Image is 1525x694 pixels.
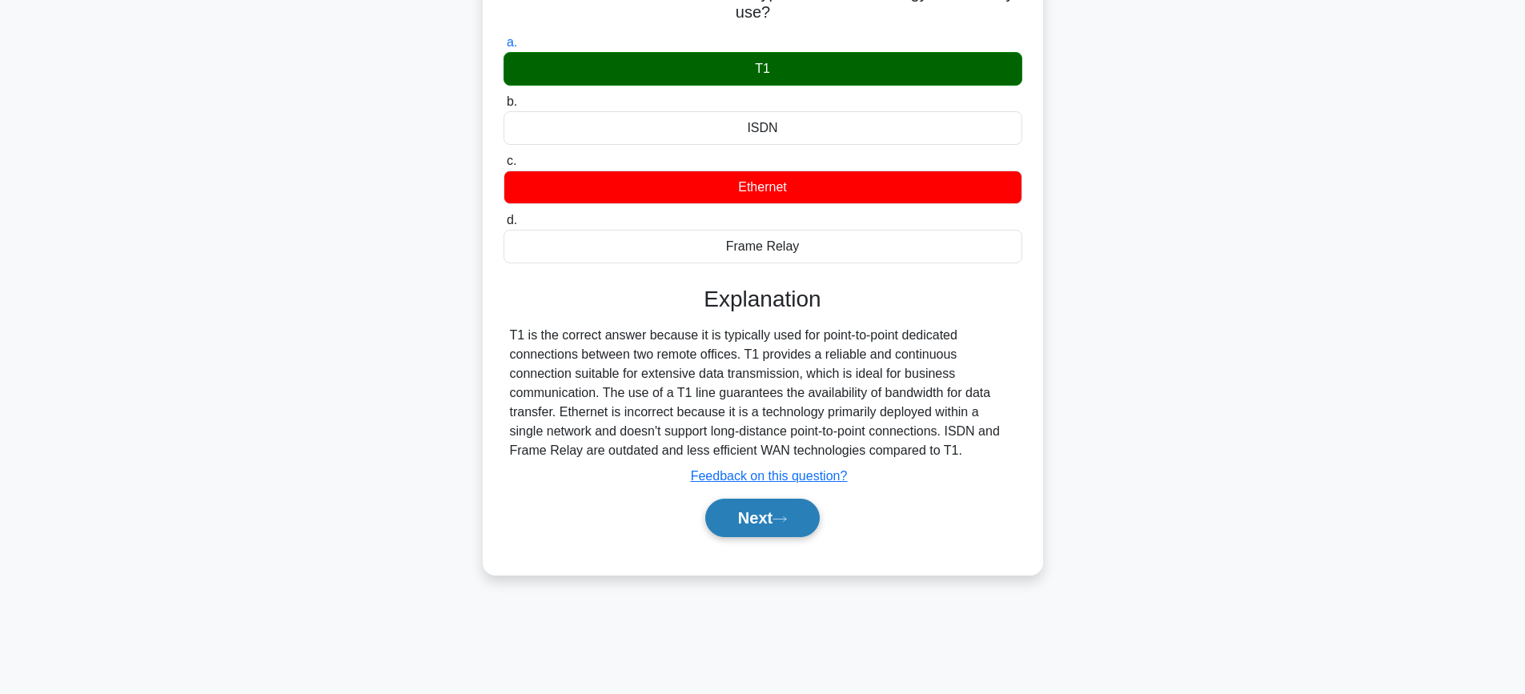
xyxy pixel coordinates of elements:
h3: Explanation [513,286,1013,313]
span: c. [507,154,516,167]
a: Feedback on this question? [691,469,848,483]
div: ISDN [504,111,1022,145]
div: Frame Relay [504,230,1022,263]
span: b. [507,94,517,108]
div: Ethernet [504,170,1022,204]
button: Next [705,499,820,537]
span: a. [507,35,517,49]
div: T1 is the correct answer because it is typically used for point-to-point dedicated connections be... [510,326,1016,460]
span: d. [507,213,517,227]
div: T1 [504,52,1022,86]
